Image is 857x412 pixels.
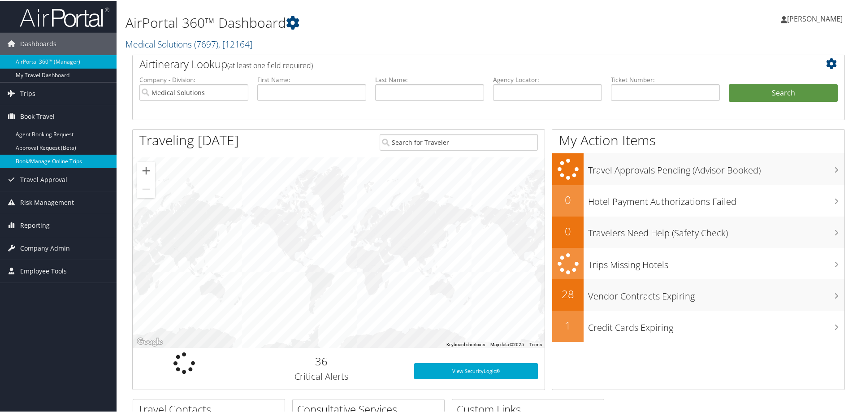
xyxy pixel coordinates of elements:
[380,133,538,150] input: Search for Traveler
[257,74,366,83] label: First Name:
[135,335,164,347] img: Google
[20,236,70,259] span: Company Admin
[20,6,109,27] img: airportal-logo.png
[20,104,55,127] span: Book Travel
[729,83,838,101] button: Search
[490,341,524,346] span: Map data ©2025
[20,213,50,236] span: Reporting
[227,60,313,69] span: (at least one field required)
[781,4,852,31] a: [PERSON_NAME]
[588,285,844,302] h3: Vendor Contracts Expiring
[552,130,844,149] h1: My Action Items
[588,221,844,239] h3: Travelers Need Help (Safety Check)
[552,191,584,207] h2: 0
[552,152,844,184] a: Travel Approvals Pending (Advisor Booked)
[588,190,844,207] h3: Hotel Payment Authorizations Failed
[588,159,844,176] h3: Travel Approvals Pending (Advisor Booked)
[194,37,218,49] span: ( 7697 )
[139,74,248,83] label: Company - Division:
[446,341,485,347] button: Keyboard shortcuts
[20,32,56,54] span: Dashboards
[588,316,844,333] h3: Credit Cards Expiring
[137,179,155,197] button: Zoom out
[242,353,401,368] h2: 36
[529,341,542,346] a: Terms (opens in new tab)
[552,317,584,332] h2: 1
[552,216,844,247] a: 0Travelers Need Help (Safety Check)
[126,37,252,49] a: Medical Solutions
[493,74,602,83] label: Agency Locator:
[787,13,843,23] span: [PERSON_NAME]
[552,247,844,279] a: Trips Missing Hotels
[414,362,538,378] a: View SecurityLogic®
[588,253,844,270] h3: Trips Missing Hotels
[552,223,584,238] h2: 0
[20,259,67,282] span: Employee Tools
[20,168,67,190] span: Travel Approval
[139,130,239,149] h1: Traveling [DATE]
[552,184,844,216] a: 0Hotel Payment Authorizations Failed
[611,74,720,83] label: Ticket Number:
[137,161,155,179] button: Zoom in
[552,310,844,341] a: 1Credit Cards Expiring
[20,191,74,213] span: Risk Management
[242,369,401,382] h3: Critical Alerts
[552,278,844,310] a: 28Vendor Contracts Expiring
[139,56,779,71] h2: Airtinerary Lookup
[375,74,484,83] label: Last Name:
[20,82,35,104] span: Trips
[218,37,252,49] span: , [ 12164 ]
[126,13,610,31] h1: AirPortal 360™ Dashboard
[135,335,164,347] a: Open this area in Google Maps (opens a new window)
[552,286,584,301] h2: 28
